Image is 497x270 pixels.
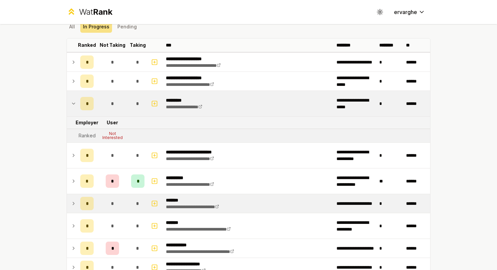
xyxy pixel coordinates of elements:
td: Employer [78,117,96,129]
button: All [67,21,78,33]
div: Wat [79,7,112,17]
span: ervarghe [394,8,417,16]
button: ervarghe [389,6,430,18]
span: Rank [93,7,112,17]
p: Taking [130,42,146,48]
td: User [96,117,128,129]
div: Ranked [79,132,96,139]
p: Ranked [78,42,96,48]
div: Not Interested [99,132,126,140]
button: In Progress [80,21,112,33]
a: WatRank [67,7,112,17]
p: Not Taking [100,42,125,48]
button: Pending [115,21,139,33]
